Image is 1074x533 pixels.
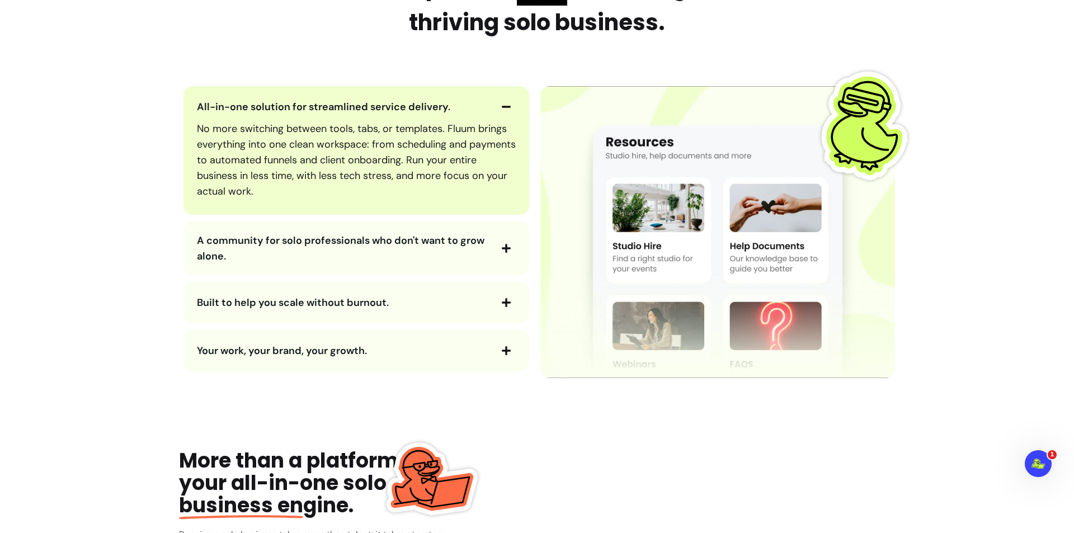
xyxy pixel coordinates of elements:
[1048,450,1057,459] span: 1
[197,293,516,312] button: Built to help you scale without burnout.
[383,431,478,526] img: Fluum Duck sticker
[179,491,303,520] span: business en
[197,234,484,263] span: A community for solo professionals who don't want to grow alone.
[197,233,516,264] button: A community for solo professionals who don't want to grow alone.
[1025,450,1052,477] iframe: Intercom live chat
[197,296,389,309] span: Built to help you scale without burnout.
[197,100,450,114] span: All-in-one solution for streamlined service delivery.
[197,116,516,204] div: All-in-one solution for streamlined service delivery.
[197,344,367,357] span: Your work, your brand, your growth.
[197,121,516,199] p: No more switching between tools, tabs, or templates. Fluum brings everything into one clean works...
[811,69,923,181] img: Fluum Duck sticker
[197,97,516,116] button: All-in-one solution for streamlined service delivery.
[179,450,421,517] div: More than a platform, your all-in-one solo
[197,341,516,360] button: Your work, your brand, your growth.
[179,491,354,520] span: gine.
